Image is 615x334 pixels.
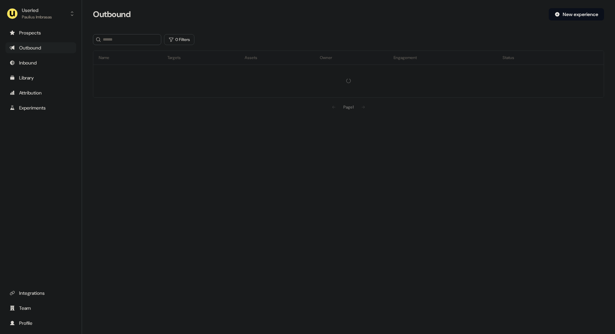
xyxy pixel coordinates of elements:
[10,29,72,36] div: Prospects
[10,89,72,96] div: Attribution
[22,14,52,20] div: Paulius Imbrasas
[10,104,72,111] div: Experiments
[5,87,76,98] a: Go to attribution
[10,290,72,296] div: Integrations
[10,305,72,311] div: Team
[10,59,72,66] div: Inbound
[164,34,194,45] button: 0 Filters
[10,44,72,51] div: Outbound
[10,74,72,81] div: Library
[10,320,72,326] div: Profile
[93,9,131,19] h3: Outbound
[22,7,52,14] div: Userled
[549,8,604,20] button: New experience
[5,102,76,113] a: Go to experiments
[5,303,76,314] a: Go to team
[5,318,76,329] a: Go to profile
[5,5,76,22] button: UserledPaulius Imbrasas
[5,288,76,299] a: Go to integrations
[5,27,76,38] a: Go to prospects
[5,42,76,53] a: Go to outbound experience
[5,72,76,83] a: Go to templates
[5,57,76,68] a: Go to Inbound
